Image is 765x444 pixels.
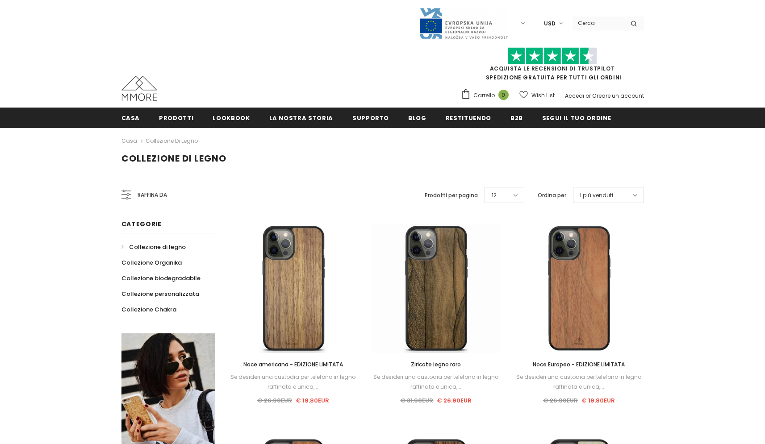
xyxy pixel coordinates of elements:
[213,114,250,122] span: Lookbook
[492,191,497,200] span: 12
[352,114,389,122] span: supporto
[269,114,333,122] span: La nostra storia
[159,108,193,128] a: Prodotti
[229,360,358,369] a: Noce americana - EDIZIONE LIMITATA
[461,51,644,81] span: SPEDIZIONE GRATUITA PER TUTTI GLI ORDINI
[159,114,193,122] span: Prodotti
[121,258,182,267] span: Collezione Organika
[121,270,201,286] a: Collezione biodegradabile
[519,87,555,103] a: Wish List
[121,255,182,270] a: Collezione Organika
[408,114,426,122] span: Blog
[531,91,555,100] span: Wish List
[425,191,478,200] label: Prodotti per pagina
[592,92,644,100] a: Creare un account
[573,17,624,29] input: Search Site
[542,108,611,128] a: Segui il tuo ordine
[121,274,201,282] span: Collezione biodegradabile
[121,305,176,314] span: Collezione Chakra
[121,76,157,101] img: Casi MMORE
[437,396,472,405] span: € 26.90EUR
[544,19,556,28] span: USD
[121,239,186,255] a: Collezione di legno
[581,396,615,405] span: € 19.80EUR
[538,191,566,200] label: Ordina per
[585,92,591,100] span: or
[121,114,140,122] span: Casa
[514,372,644,392] div: Se desideri una custodia per telefono in legno raffinata e unica,...
[542,114,611,122] span: Segui il tuo ordine
[498,90,509,100] span: 0
[473,91,495,100] span: Carrello
[243,361,343,368] span: Noce americana - EDIZIONE LIMITATA
[490,65,615,72] a: Acquista le recensioni di TrustPilot
[269,108,333,128] a: La nostra storia
[129,243,186,251] span: Collezione di legno
[296,396,329,405] span: € 19.80EUR
[121,290,199,298] span: Collezione personalizzata
[565,92,584,100] a: Accedi
[580,191,613,200] span: I più venduti
[510,114,523,122] span: B2B
[371,372,501,392] div: Se desideri una custodia per telefono in legno raffinata e unica,...
[371,360,501,369] a: Ziricote legno raro
[146,137,198,145] a: Collezione di legno
[121,108,140,128] a: Casa
[121,152,226,165] span: Collezione di legno
[419,7,508,40] img: Javni Razpis
[446,114,491,122] span: Restituendo
[461,89,513,102] a: Carrello 0
[138,190,167,200] span: Raffina da
[543,396,578,405] span: € 26.90EUR
[446,108,491,128] a: Restituendo
[121,286,199,302] a: Collezione personalizzata
[121,302,176,317] a: Collezione Chakra
[352,108,389,128] a: supporto
[533,361,625,368] span: Noce Europeo - EDIZIONE LIMITATA
[121,136,137,146] a: Casa
[257,396,292,405] span: € 26.90EUR
[213,108,250,128] a: Lookbook
[229,372,358,392] div: Se desideri una custodia per telefono in legno raffinata e unica,...
[510,108,523,128] a: B2B
[514,360,644,369] a: Noce Europeo - EDIZIONE LIMITATA
[400,396,433,405] span: € 31.90EUR
[508,47,597,65] img: Fidati di Pilot Stars
[121,220,162,228] span: Categorie
[411,361,461,368] span: Ziricote legno raro
[408,108,426,128] a: Blog
[419,19,508,27] a: Javni Razpis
